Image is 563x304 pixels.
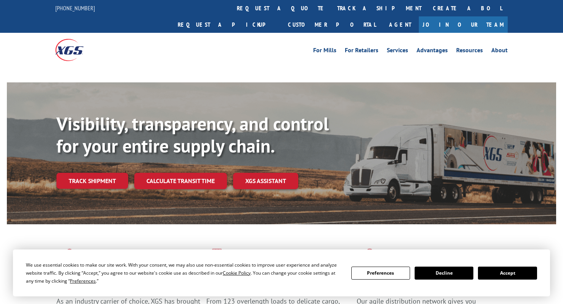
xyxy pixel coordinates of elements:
[223,270,251,276] span: Cookie Policy
[56,173,128,189] a: Track shipment
[172,16,282,33] a: Request a pickup
[56,112,329,158] b: Visibility, transparency, and control for your entire supply chain.
[26,261,342,285] div: We use essential cookies to make our site work. With your consent, we may also use non-essential ...
[282,16,381,33] a: Customer Portal
[381,16,419,33] a: Agent
[313,47,336,56] a: For Mills
[206,249,224,269] img: xgs-icon-focused-on-flooring-red
[56,249,80,269] img: xgs-icon-total-supply-chain-intelligence-red
[417,47,448,56] a: Advantages
[345,47,378,56] a: For Retailers
[357,249,383,269] img: xgs-icon-flagship-distribution-model-red
[70,278,96,284] span: Preferences
[13,249,550,296] div: Cookie Consent Prompt
[351,267,410,280] button: Preferences
[478,267,537,280] button: Accept
[55,4,95,12] a: [PHONE_NUMBER]
[387,47,408,56] a: Services
[134,173,227,189] a: Calculate transit time
[419,16,508,33] a: Join Our Team
[415,267,473,280] button: Decline
[491,47,508,56] a: About
[233,173,298,189] a: XGS ASSISTANT
[456,47,483,56] a: Resources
